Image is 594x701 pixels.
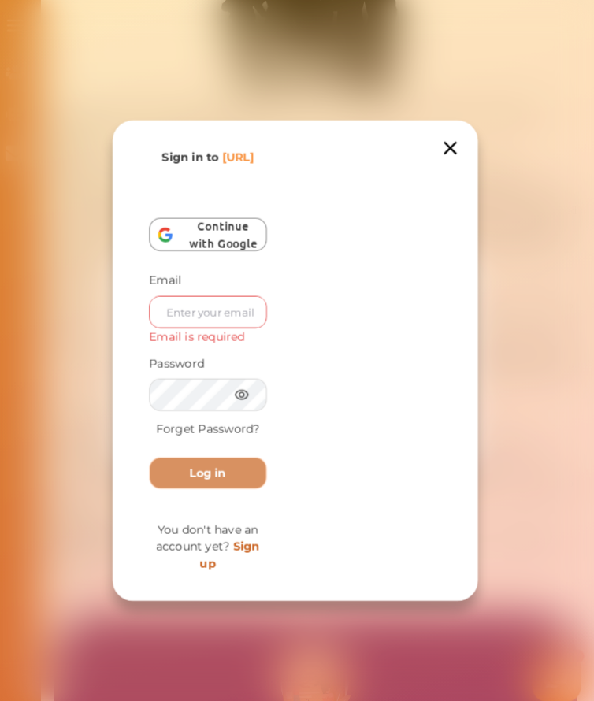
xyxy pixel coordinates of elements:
button: Log in [155,444,269,475]
input: Enter your email [156,288,269,318]
p: You don't have an account yet? [155,506,269,556]
button: Continue with Google [155,212,269,244]
p: Password [155,345,269,362]
span: [URL] [226,146,257,160]
i: 1 [349,1,362,13]
p: Sign in to [168,145,257,161]
div: Email is required [155,319,269,336]
img: eye.3286bcf0.webp [237,375,253,391]
span: Continue with Google [194,204,269,253]
a: Forget Password? [161,409,262,425]
p: Email [155,265,269,281]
